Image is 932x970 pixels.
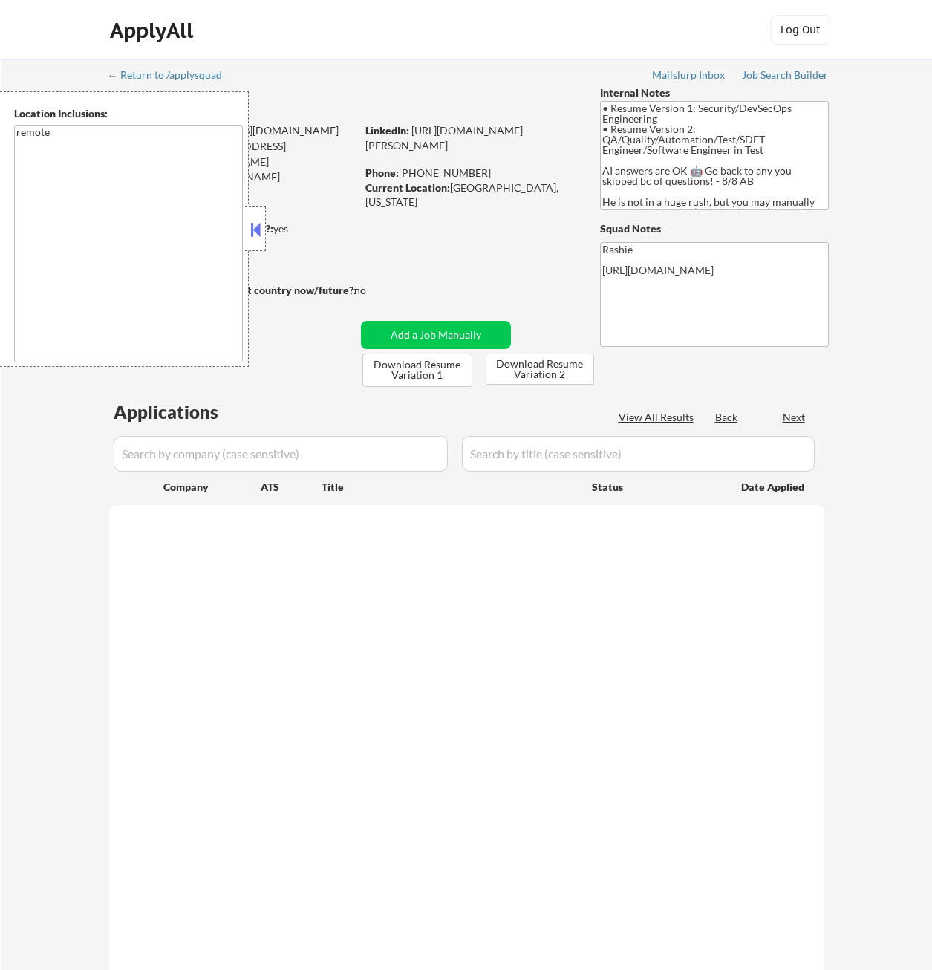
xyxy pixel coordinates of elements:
div: ATS [261,480,322,495]
strong: Current Location: [365,181,450,194]
a: Mailslurp Inbox [652,69,726,84]
div: Squad Notes [600,221,829,236]
strong: Phone: [365,166,399,179]
div: Back [715,410,739,425]
a: ← Return to /applysquad [108,69,236,84]
div: ApplyAll [110,18,198,43]
div: Company [163,480,261,495]
strong: LinkedIn: [365,124,409,137]
div: Date Applied [741,480,806,495]
div: Mailslurp Inbox [652,70,726,80]
div: Next [783,410,806,425]
button: Download Resume Variation 1 [362,354,472,387]
a: [URL][DOMAIN_NAME][PERSON_NAME] [365,124,523,152]
div: [PHONE_NUMBER] [365,166,576,180]
div: Title [322,480,578,495]
button: Add a Job Manually [361,321,511,349]
input: Search by company (case sensitive) [114,436,448,472]
div: Status [592,473,720,500]
div: ← Return to /applysquad [108,70,236,80]
a: Job Search Builder [742,69,829,84]
div: Internal Notes [600,85,829,100]
button: Log Out [771,15,830,45]
input: Search by title (case sensitive) [462,436,815,472]
div: no [354,283,397,298]
div: View All Results [619,410,698,425]
div: Applications [114,403,261,421]
div: [GEOGRAPHIC_DATA], [US_STATE] [365,180,576,209]
div: Location Inclusions: [14,106,243,121]
div: Job Search Builder [742,70,829,80]
button: Download Resume Variation 2 [486,354,594,385]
